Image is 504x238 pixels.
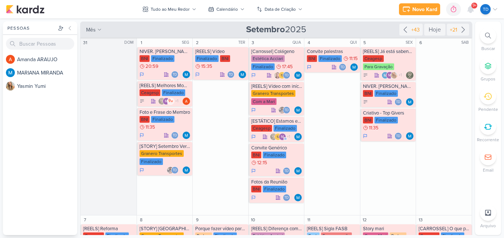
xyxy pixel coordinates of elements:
div: SAB [461,40,471,46]
span: +1 [174,98,179,104]
img: MARIANA MIRANDA [406,98,413,106]
img: MARIANA MIRANDA [239,71,246,78]
div: [CARROSSEL] O que pedir na sua primeira visita ao Festivais Ceagesp [419,226,470,232]
img: MARIANA MIRANDA [350,63,358,71]
div: 9 [193,216,201,224]
div: Responsável: MARIANA MIRANDA [294,133,302,141]
div: Thais de carvalho [171,71,179,78]
div: Pessoas [6,25,56,32]
div: [ESTÁTICO] Estamos em reforma [251,118,303,124]
p: m [388,74,391,77]
div: DOM [124,40,136,46]
p: Td [396,135,400,138]
div: Em Andamento [195,72,200,77]
p: Td [396,100,400,104]
div: Ceagesp [363,55,384,62]
img: MARIANA MIRANDA [6,68,15,77]
div: Em Andamento [251,134,256,140]
div: Thais de carvalho [283,106,290,114]
div: Thais de carvalho [283,167,290,175]
div: Em Andamento [251,195,256,201]
div: [REELS] Reforma [83,226,135,232]
div: QUI [350,40,359,46]
span: +1 [286,134,290,140]
div: Responsável: Amanda ARAUJO [183,97,190,105]
div: Granero Transportes [140,150,184,157]
div: Colaboradores: Thais de carvalho [283,167,292,175]
img: MARIANA MIRANDA [183,166,190,174]
div: 2 [193,39,201,46]
div: Responsável: Leviê Agência de Marketing Digital [406,72,413,79]
div: A Fazer [363,73,368,78]
div: To Do [140,99,145,104]
img: MARIANA MIRANDA [294,133,302,141]
div: Finalizado [274,125,297,132]
img: ow se liga [167,97,174,105]
div: Colaboradores: Leviê Agência de Marketing Digital, mlegnaioli@gmail.com, ow se liga, Thais de car... [158,97,180,105]
div: Responsável: MARIANA MIRANDA [350,63,358,71]
div: 11 [305,216,312,224]
img: IDBOX - Agência de Design [278,72,286,79]
div: Ceagesp [251,125,272,132]
div: 8 [138,216,145,224]
div: BNI [363,90,373,97]
p: Grupos [481,76,495,82]
div: BNI [220,55,230,62]
div: Em Andamento [140,167,144,173]
div: Com a Mari [251,98,276,105]
span: +1 [398,72,402,78]
li: Ctrl + F [475,27,501,52]
div: Fotos da Reunião [251,179,303,185]
div: Porque fazer vídeo para Youtube? [195,226,247,232]
div: SEG [182,40,192,46]
div: Thais de carvalho [171,132,179,139]
img: MARIANA MIRANDA [406,132,413,140]
div: mlegnaioli@gmail.com [279,133,286,141]
div: 1 [138,39,145,46]
img: Leviê Agência de Marketing Digital [406,72,413,79]
p: Arquivo [480,222,496,229]
div: Responsável: MARIANA MIRANDA [239,71,246,78]
div: 13 [417,216,424,224]
div: Responsável: MARIANA MIRANDA [406,98,413,106]
div: Criativo - Top Givers [363,110,415,116]
p: m [165,100,168,103]
span: 9+ [472,3,477,9]
img: Everton Granero [278,106,286,114]
img: Everton Granero [167,166,174,174]
div: Granero Transportes [251,90,295,97]
div: Responsável: MARIANA MIRANDA [294,194,302,201]
div: Em Andamento [140,132,144,138]
p: Recorrente [477,136,499,143]
img: Yasmin Yumi [6,82,15,90]
div: Finalizado [263,186,286,192]
img: kardz.app [6,5,45,14]
div: Novo Kard [412,6,437,13]
div: [Carrossel] Colágeno [251,49,303,54]
div: 31 [81,39,89,46]
p: Td [340,66,345,69]
div: 10 [249,216,257,224]
img: Leviê Agência de Marketing Digital [158,97,166,105]
div: [REELS] Melhores Momentos (matérias da TV) [140,83,191,89]
div: Em Andamento [363,133,367,139]
div: [REELS] Diferença com e sem Botox [251,226,303,232]
div: A Fazer [363,99,368,105]
div: Em Andamento [307,64,311,70]
div: 12 [361,216,369,224]
div: Finalizado [151,116,174,123]
p: Td [284,196,289,200]
div: Hoje [424,24,445,36]
div: Finalizado [374,90,398,97]
div: [REELS] Sigla FASB [307,226,359,232]
p: Email [483,167,494,173]
div: Colaboradores: Thais de carvalho [339,63,348,71]
div: BNI [363,117,373,123]
div: Responsável: MARIANA MIRANDA [406,132,413,140]
div: NIVER. Mateus Silva [363,83,415,89]
div: Em Andamento [251,168,256,174]
span: 11:35 [369,125,379,130]
div: Story mari [363,226,415,232]
div: 3 [249,39,257,46]
div: Finalizado [318,55,342,62]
